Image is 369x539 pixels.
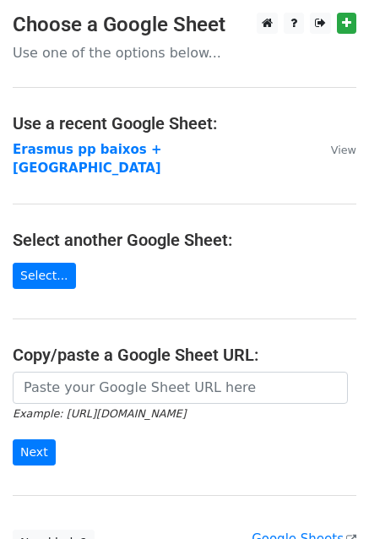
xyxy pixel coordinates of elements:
[13,13,356,37] h3: Choose a Google Sheet
[13,263,76,289] a: Select...
[13,142,162,177] a: Erasmus pp baixos + [GEOGRAPHIC_DATA]
[13,372,348,404] input: Paste your Google Sheet URL here
[331,144,356,156] small: View
[13,44,356,62] p: Use one of the options below...
[13,230,356,250] h4: Select another Google Sheet:
[13,345,356,365] h4: Copy/paste a Google Sheet URL:
[314,142,356,157] a: View
[13,439,56,465] input: Next
[13,407,186,420] small: Example: [URL][DOMAIN_NAME]
[13,113,356,133] h4: Use a recent Google Sheet:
